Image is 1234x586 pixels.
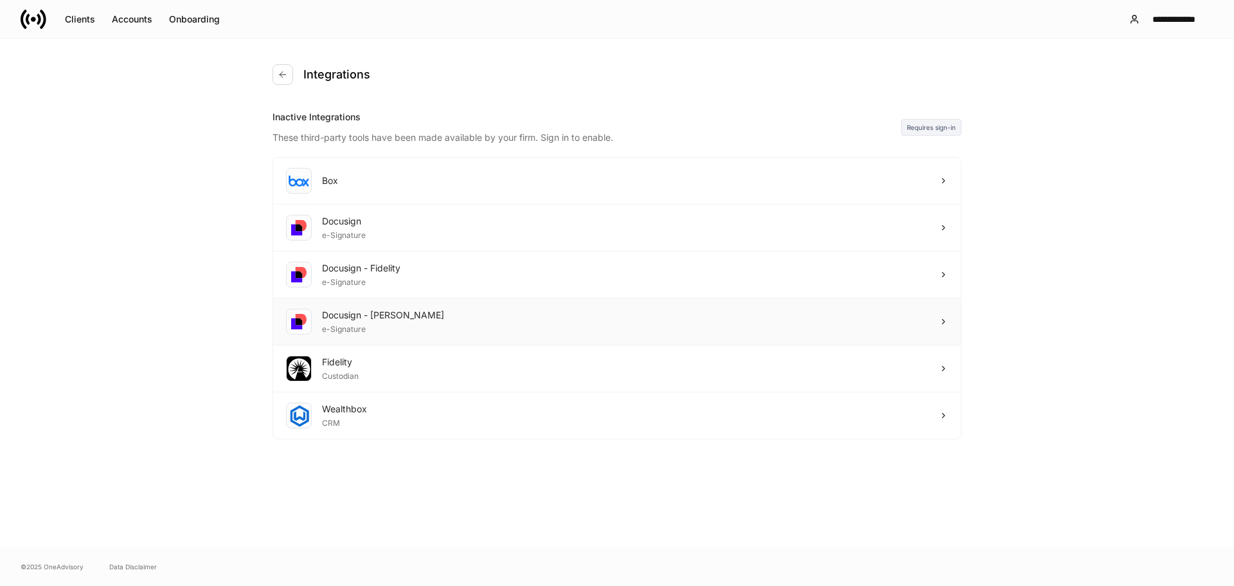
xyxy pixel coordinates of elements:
[322,215,366,228] div: Docusign
[322,356,359,369] div: Fidelity
[322,309,444,322] div: Docusign - [PERSON_NAME]
[103,9,161,30] button: Accounts
[169,13,220,26] div: Onboarding
[112,13,152,26] div: Accounts
[109,562,157,572] a: Data Disclaimer
[322,403,367,416] div: Wealthbox
[322,369,359,381] div: Custodian
[901,119,961,136] div: Requires sign-in
[273,111,901,124] div: Inactive Integrations
[65,13,95,26] div: Clients
[21,562,84,572] span: © 2025 OneAdvisory
[273,124,901,144] div: These third-party tools have been made available by your firm. Sign in to enable.
[322,174,338,187] div: Box
[322,416,367,428] div: CRM
[322,275,400,288] div: e-Signature
[161,9,228,30] button: Onboarding
[303,67,370,82] h4: Integrations
[322,228,366,241] div: e-Signature
[322,262,400,275] div: Docusign - Fidelity
[57,9,103,30] button: Clients
[322,322,444,334] div: e-Signature
[289,175,309,187] img: oYqM9ojoZLfzCHUefNbBcWHcyDPbQKagtYciMC8pFl3iZXy3dU33Uwy+706y+0q2uJ1ghNQf2OIHrSh50tUd9HaB5oMc62p0G...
